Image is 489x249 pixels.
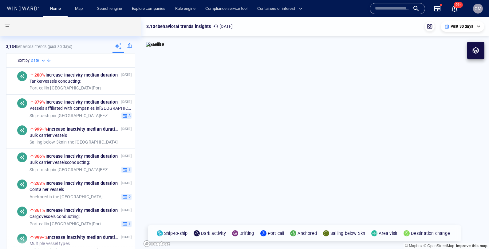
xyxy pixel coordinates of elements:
span: 361% [34,208,45,213]
span: Increase in activity median duration [34,127,120,132]
a: Home [48,3,63,14]
span: Sailing below 3kn [30,139,63,144]
span: in [GEOGRAPHIC_DATA] Port [30,221,101,227]
span: Containers of interest [257,5,302,12]
p: [DATE] [121,180,132,186]
p: [DATE] [121,72,132,78]
span: in the [GEOGRAPHIC_DATA] [30,139,118,145]
span: Container vessels [30,187,64,192]
button: Map [70,3,90,14]
span: 879% [34,100,45,105]
span: Increase in activity median duration [34,73,118,77]
span: 999+% [34,235,48,240]
strong: 3,134 [6,44,16,49]
p: [DATE] [121,99,132,105]
span: Tanker vessels conducting: [30,79,81,84]
span: Ship-to-ship [30,167,53,172]
p: 3,134 behavioral trends insights [146,23,211,30]
p: Sailing below 3kn [330,230,365,237]
span: Ship-to-ship [30,113,53,118]
p: Past 30 days [451,24,473,29]
div: Notification center [451,5,458,12]
span: 3 [128,113,131,118]
button: 3 [121,112,132,119]
span: 1 [128,167,131,172]
p: Port call [268,230,284,237]
p: Anchored [298,230,317,237]
iframe: Chat [463,221,484,244]
span: Increase in activity median duration [34,100,118,105]
span: Cargo vessels conducting: [30,214,80,219]
span: Port call [30,221,46,226]
button: 1 [121,220,132,227]
span: Vessels affiliated with companies in [GEOGRAPHIC_DATA] conducting: [30,106,132,111]
p: Satellite [148,41,164,48]
span: 1 [128,221,131,227]
span: Increase in activity median duration [34,235,120,240]
button: Containers of interest [255,3,308,14]
span: 2 [128,194,131,200]
button: 2 [121,193,132,200]
h6: Sort by [18,57,30,64]
span: in [GEOGRAPHIC_DATA] EEZ [30,167,108,172]
button: 1 [121,166,132,173]
span: Bulk carrier vessels [30,133,67,138]
a: Map [73,3,87,14]
button: Home [45,3,65,14]
a: Rule engine [173,3,198,14]
span: Anchored [30,194,49,199]
span: in [GEOGRAPHIC_DATA] Port [30,85,101,91]
p: [DATE] [121,207,132,213]
a: Compliance service tool [203,3,250,14]
a: OpenStreetMap [424,244,454,248]
span: 280% [34,73,45,77]
span: Port call [30,85,46,90]
div: Date [31,57,46,64]
span: in the [GEOGRAPHIC_DATA] [30,194,103,200]
p: [DATE] [121,153,132,159]
span: Bulk carrier vessels conducting: [30,160,90,165]
p: behavioral trends (Past 30 days) [6,44,72,49]
p: Destination change [411,230,450,237]
h6: Date [31,57,39,64]
a: Explore companies [129,3,168,14]
button: 99+ [447,1,462,16]
p: Ship-to-ship [164,230,187,237]
span: 99+ [454,2,463,8]
p: Drifting [239,230,254,237]
p: Dark activity [201,230,226,237]
span: in [GEOGRAPHIC_DATA] EEZ [30,113,108,118]
canvas: Map [141,17,489,249]
span: 999+% [34,127,48,132]
span: Increase in activity median duration [34,181,118,186]
a: Map feedback [456,244,487,248]
span: Increase in activity median duration [34,208,118,213]
p: Area visit [379,230,397,237]
img: satellite [146,42,164,48]
button: OM [472,2,484,15]
p: [DATE] [121,234,132,240]
span: 263% [34,181,45,186]
div: Past 30 days [444,24,480,29]
a: Mapbox [405,244,422,248]
span: OM [475,6,481,11]
span: Increase in activity median duration [34,154,118,159]
a: Search engine [95,3,124,14]
span: 366% [34,154,45,159]
p: [DATE] [213,23,233,30]
p: [DATE] [121,126,132,132]
a: Mapbox logo [143,240,170,247]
